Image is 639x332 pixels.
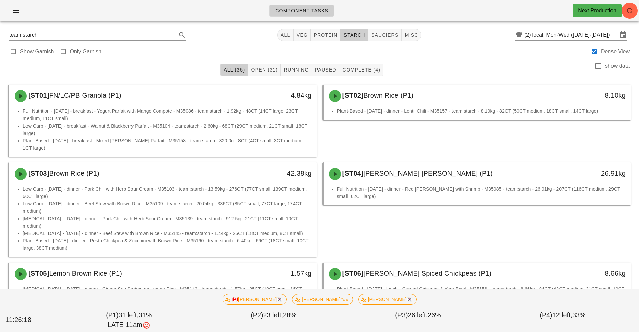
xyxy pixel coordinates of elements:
[408,311,428,319] span: 26 left,
[297,294,349,304] span: [PERSON_NAME]###
[311,29,340,41] button: protein
[220,64,248,76] button: All (35)
[341,170,364,177] span: [ST04]
[49,270,122,277] span: Lemon Brown Rice (P1)
[346,309,490,331] div: (P3) 26%
[312,64,339,76] button: Paused
[243,268,311,279] div: 1.57kg
[263,311,283,319] span: 23 left,
[70,48,101,55] label: Only Garnish
[557,268,626,279] div: 8.66kg
[283,67,309,73] span: Running
[201,309,346,331] div: (P2) 28%
[23,185,312,200] li: Low Carb - [DATE] - dinner - Pork Chili with Herb Sour Cream - M35103 - team:starch - 13.59kg - 2...
[118,311,138,319] span: 31 left,
[363,92,413,99] span: Brown Rice (P1)
[605,63,630,69] label: show data
[23,230,312,237] li: [MEDICAL_DATA] - [DATE] - dinner - Beef Stew with Brown Rice - M35145 - team:starch - 1.44kg - 26...
[343,32,365,38] span: starch
[601,48,630,55] label: Dense View
[49,92,121,99] span: FN/LC/PB Granola (P1)
[371,32,399,38] span: sauciers
[313,32,337,38] span: protein
[23,137,312,152] li: Plant-Based - [DATE] - breakfast - Mixed [PERSON_NAME] Parfait - M35158 - team:starch - 320.0g - ...
[27,270,49,277] span: [ST05]
[557,168,626,179] div: 26.91kg
[404,32,418,38] span: misc
[23,237,312,252] li: Plant-Based - [DATE] - dinner - Pesto Chickpea & Zucchini with Brown Rice - M35160 - team:starch ...
[490,309,635,331] div: (P4) 33%
[337,285,626,300] li: Plant-Based - [DATE] - lunch - Curried Chickpea & Yam Bowl - M35156 - team:starch - 8.66kg - 84CT...
[275,8,328,13] span: Component Tasks
[49,170,99,177] span: Brown Rice (P1)
[342,67,380,73] span: Complete (4)
[524,32,532,38] div: (2)
[315,67,336,73] span: Paused
[27,92,49,99] span: [ST01]
[23,200,312,215] li: Low Carb - [DATE] - dinner - Beef Stew with Brown Rice - M35109 - team:starch - 20.04kg - 336CT (...
[227,294,282,304] span: 🇨🇦[PERSON_NAME]🇰🇷
[337,185,626,200] li: Full Nutrition - [DATE] - dinner - Red [PERSON_NAME] with Shrimp - M35085 - team:starch - 26.91kg...
[4,314,57,326] div: 11:26:18
[223,67,245,73] span: All (35)
[363,270,491,277] span: [PERSON_NAME] Spiced Chickpeas (P1)
[251,67,278,73] span: Open (31)
[578,7,616,15] div: Next Production
[23,107,312,122] li: Full Nutrition - [DATE] - breakfast - Yogurt Parfait with Mango Compote - M35086 - team:starch - ...
[341,92,364,99] span: [ST02]
[281,64,312,76] button: Running
[243,90,311,101] div: 4.84kg
[552,311,572,319] span: 12 left,
[277,29,294,41] button: All
[296,32,308,38] span: veg
[339,64,383,76] button: Complete (4)
[58,320,200,330] div: LATE 11am
[27,170,49,177] span: [ST03]
[368,29,402,41] button: sauciers
[363,170,493,177] span: [PERSON_NAME] [PERSON_NAME] (P1)
[23,215,312,230] li: [MEDICAL_DATA] - [DATE] - dinner - Pork Chili with Herb Sour Cream - M35139 - team:starch - 912.5...
[23,285,312,300] li: [MEDICAL_DATA] - [DATE] - dinner - Ginger Soy Shrimp on Lemon Rice - M35142 - team:starch - 1.57k...
[23,122,312,137] li: Low Carb - [DATE] - breakfast - Walnut & Blackberry Parfait - M35104 - team:starch - 2.60kg - 68C...
[20,48,54,55] label: Show Garnish
[248,64,281,76] button: Open (31)
[402,29,421,41] button: misc
[294,29,311,41] button: veg
[557,90,626,101] div: 8.10kg
[337,107,626,115] li: Plant-Based - [DATE] - dinner - Lentil Chili - M35157 - team:starch - 8.10kg - 82CT (50CT medium,...
[280,32,290,38] span: All
[57,309,201,331] div: (P1) 31%
[269,5,334,17] a: Component Tasks
[243,168,311,179] div: 42.38kg
[341,270,364,277] span: [ST06]
[340,29,368,41] button: starch
[362,294,412,304] span: [PERSON_NAME]🇰🇷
